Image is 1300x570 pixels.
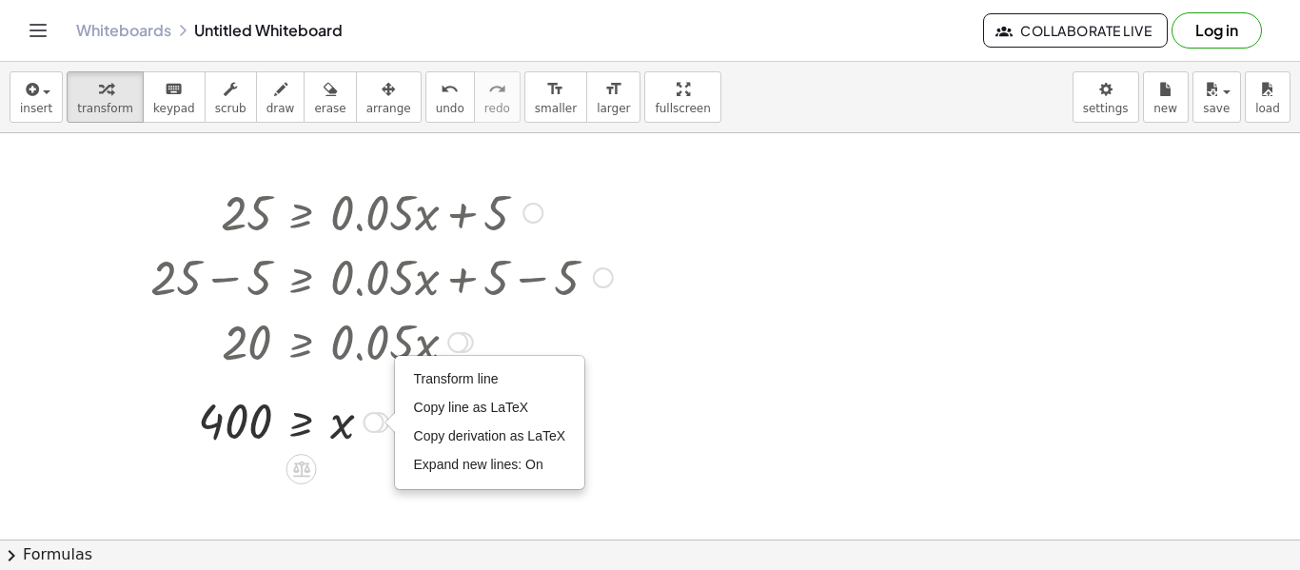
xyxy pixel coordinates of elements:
span: Copy derivation as LaTeX [414,428,566,443]
span: erase [314,102,345,115]
div: Apply the same math to both sides of the equation [286,454,317,484]
span: arrange [366,102,411,115]
button: Toggle navigation [23,15,53,46]
span: larger [597,102,630,115]
i: undo [441,78,459,101]
button: Log in [1172,12,1262,49]
span: fullscreen [655,102,710,115]
button: load [1245,71,1290,123]
button: transform [67,71,144,123]
span: draw [266,102,295,115]
i: format_size [604,78,622,101]
button: redoredo [474,71,521,123]
span: Copy line as LaTeX [414,400,529,415]
button: save [1192,71,1241,123]
span: settings [1083,102,1129,115]
span: scrub [215,102,246,115]
span: redo [484,102,510,115]
button: draw [256,71,305,123]
span: Expand new lines: On [414,457,543,472]
span: smaller [535,102,577,115]
span: Transform line [414,371,499,386]
button: scrub [205,71,257,123]
span: undo [436,102,464,115]
button: undoundo [425,71,475,123]
button: format_sizelarger [586,71,640,123]
button: keyboardkeypad [143,71,206,123]
button: format_sizesmaller [524,71,587,123]
button: insert [10,71,63,123]
span: Collaborate Live [999,22,1152,39]
button: arrange [356,71,422,123]
span: keypad [153,102,195,115]
button: Collaborate Live [983,13,1168,48]
i: keyboard [165,78,183,101]
span: insert [20,102,52,115]
span: save [1203,102,1230,115]
span: transform [77,102,133,115]
span: load [1255,102,1280,115]
i: format_size [546,78,564,101]
i: redo [488,78,506,101]
span: new [1153,102,1177,115]
a: Whiteboards [76,21,171,40]
button: erase [304,71,356,123]
button: settings [1073,71,1139,123]
button: new [1143,71,1189,123]
button: fullscreen [644,71,720,123]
